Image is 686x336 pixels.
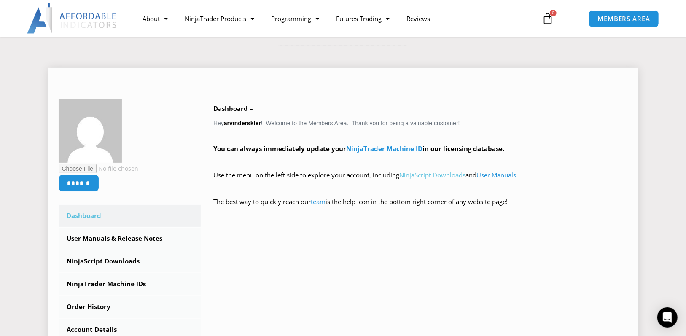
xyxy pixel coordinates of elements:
a: Programming [263,9,328,28]
img: LogoAI | Affordable Indicators – NinjaTrader [27,3,118,34]
a: User Manuals [476,171,516,179]
nav: Menu [134,9,532,28]
a: NinjaTrader Machine IDs [59,273,201,295]
div: Hey ! Welcome to the Members Area. Thank you for being a valuable customer! [213,103,628,220]
a: Futures Trading [328,9,398,28]
img: 0c4dcf92582377457330da1631dc5d23d14922a7bf697f2d0fc61c06c1c9ce53 [59,99,122,163]
a: team [311,197,326,206]
strong: arvinderskler [224,120,261,126]
a: 0 [529,6,566,31]
a: MEMBERS AREA [589,10,659,27]
a: Reviews [398,9,439,28]
a: Order History [59,296,201,318]
div: Open Intercom Messenger [657,307,678,328]
a: NinjaTrader Products [176,9,263,28]
a: NinjaScript Downloads [59,250,201,272]
a: About [134,9,176,28]
a: NinjaScript Downloads [399,171,465,179]
span: 0 [550,10,557,16]
a: NinjaTrader Machine ID [346,144,422,153]
a: Dashboard [59,205,201,227]
p: Use the menu on the left side to explore your account, including and . [213,169,628,193]
strong: You can always immediately update your in our licensing database. [213,144,504,153]
a: User Manuals & Release Notes [59,228,201,250]
p: The best way to quickly reach our is the help icon in the bottom right corner of any website page! [213,196,628,220]
span: MEMBERS AREA [597,16,650,22]
b: Dashboard – [213,104,253,113]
